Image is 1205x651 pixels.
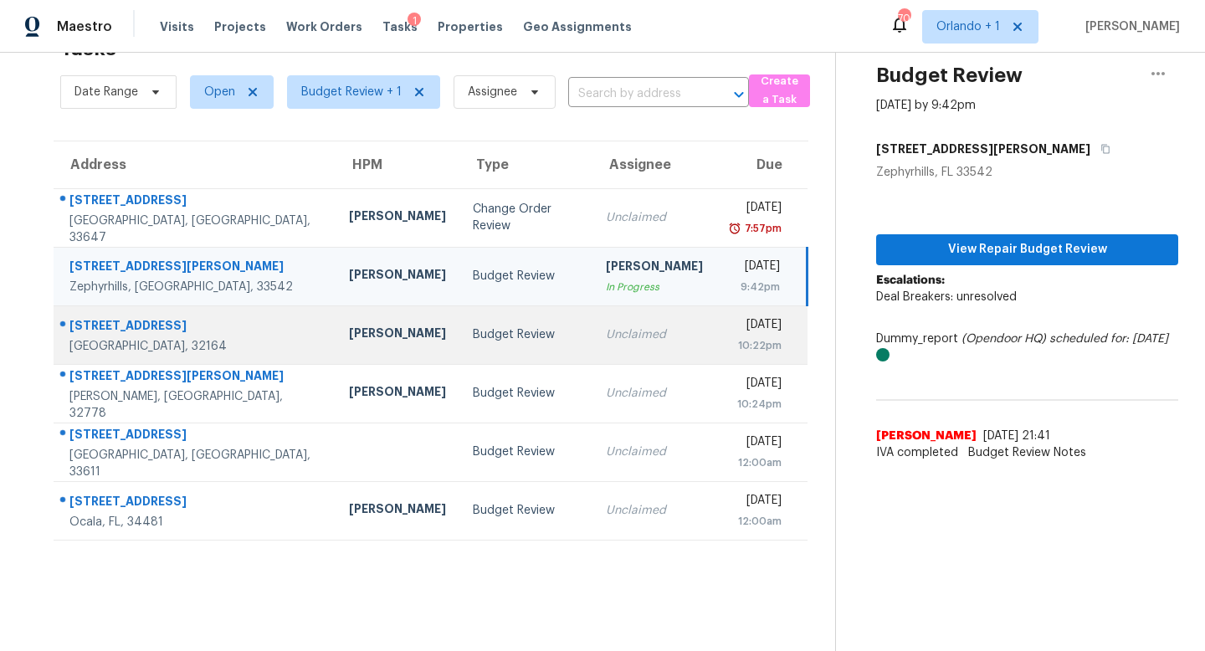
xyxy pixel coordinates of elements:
span: [PERSON_NAME] [1079,18,1180,35]
div: [STREET_ADDRESS] [69,317,322,338]
div: [DATE] [730,375,782,396]
div: Unclaimed [606,385,703,402]
div: [STREET_ADDRESS] [69,192,322,213]
span: Deal Breakers: unresolved [876,291,1017,303]
div: Dummy_report [876,331,1178,364]
span: Properties [438,18,503,35]
div: 10:22pm [730,337,782,354]
span: Date Range [74,84,138,100]
th: HPM [336,141,459,188]
th: Address [54,141,336,188]
input: Search by address [568,81,702,107]
h5: [STREET_ADDRESS][PERSON_NAME] [876,141,1090,157]
div: 9:42pm [730,279,781,295]
div: [PERSON_NAME] [349,208,446,228]
th: Assignee [592,141,716,188]
span: Create a Task [757,72,802,110]
div: [STREET_ADDRESS] [69,493,322,514]
th: Type [459,141,592,188]
span: Orlando + 1 [936,18,1000,35]
div: [PERSON_NAME] [349,500,446,521]
span: Tasks [382,21,418,33]
div: Unclaimed [606,209,703,226]
div: 10:24pm [730,396,782,413]
img: Overdue Alarm Icon [728,220,741,237]
div: Budget Review [473,385,579,402]
span: Open [204,84,235,100]
div: [DATE] [730,199,782,220]
div: In Progress [606,279,703,295]
span: [PERSON_NAME] [876,428,977,444]
button: Open [727,83,751,106]
div: [DATE] by 9:42pm [876,97,976,114]
span: Work Orders [286,18,362,35]
div: [PERSON_NAME] [349,383,446,404]
div: [DATE] [730,258,781,279]
div: [PERSON_NAME] [349,266,446,287]
div: [DATE] [730,433,782,454]
h2: Budget Review [876,67,1023,84]
button: View Repair Budget Review [876,234,1178,265]
i: (Opendoor HQ) [961,333,1046,345]
div: Budget Review [473,326,579,343]
div: [PERSON_NAME] [349,325,446,346]
span: Budget Review + 1 [301,84,402,100]
i: scheduled for: [DATE] [1049,333,1168,345]
b: Escalations: [876,274,945,286]
span: Assignee [468,84,517,100]
span: [DATE] 21:41 [983,430,1050,442]
div: [STREET_ADDRESS][PERSON_NAME] [69,367,322,388]
div: Change Order Review [473,201,579,234]
div: [GEOGRAPHIC_DATA], [GEOGRAPHIC_DATA], 33611 [69,447,322,480]
div: Budget Review [473,443,579,460]
div: 1 [408,13,421,29]
div: 12:00am [730,454,782,471]
button: Copy Address [1090,134,1113,164]
div: Zephyrhills, FL 33542 [876,164,1178,181]
div: Unclaimed [606,326,703,343]
div: [GEOGRAPHIC_DATA], [GEOGRAPHIC_DATA], 33647 [69,213,322,246]
div: Unclaimed [606,502,703,519]
button: Create a Task [749,74,810,107]
div: 7:57pm [741,220,782,237]
div: [PERSON_NAME] [606,258,703,279]
span: Visits [160,18,194,35]
div: [STREET_ADDRESS][PERSON_NAME] [69,258,322,279]
span: Geo Assignments [523,18,632,35]
span: Projects [214,18,266,35]
div: [STREET_ADDRESS] [69,426,322,447]
span: IVA completed. scopes are completed . [876,444,1178,461]
div: [PERSON_NAME], [GEOGRAPHIC_DATA], 32778 [69,388,322,422]
div: Unclaimed [606,443,703,460]
div: 70 [898,10,910,27]
div: [DATE] [730,492,782,513]
span: Maestro [57,18,112,35]
h2: Tasks [60,40,116,57]
th: Due [716,141,808,188]
div: Zephyrhills, [GEOGRAPHIC_DATA], 33542 [69,279,322,295]
div: [GEOGRAPHIC_DATA], 32164 [69,338,322,355]
div: 12:00am [730,513,782,530]
span: View Repair Budget Review [890,239,1165,260]
span: Budget Review Notes [958,444,1096,461]
div: Budget Review [473,268,579,284]
div: [DATE] [730,316,782,337]
div: Budget Review [473,502,579,519]
div: Ocala, FL, 34481 [69,514,322,531]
